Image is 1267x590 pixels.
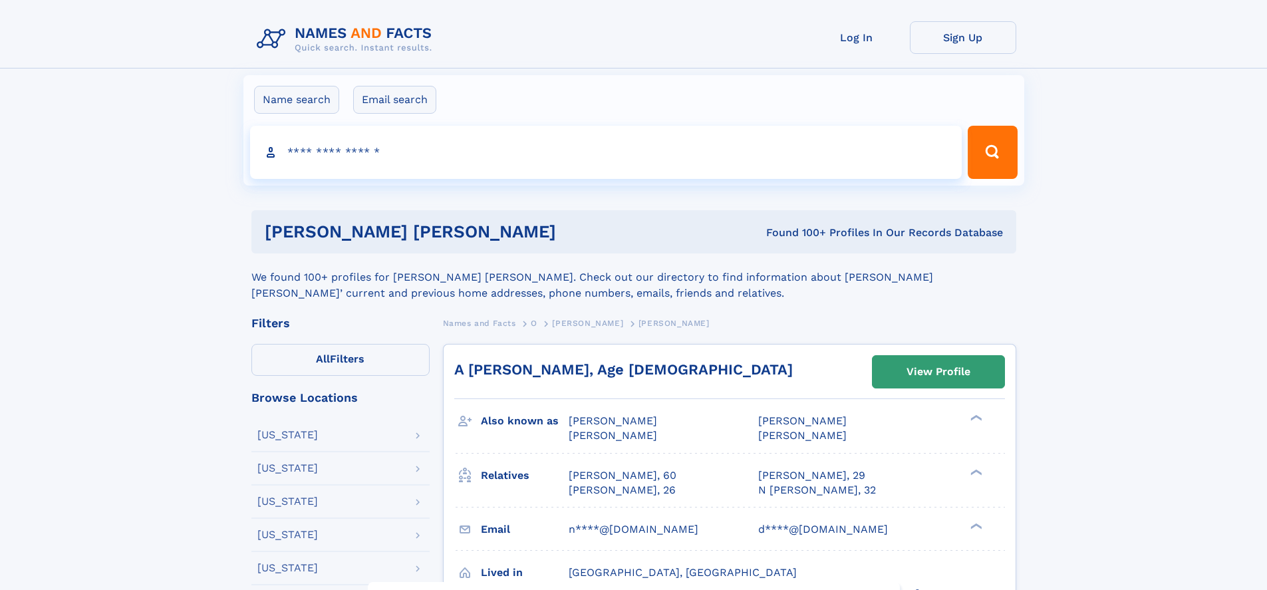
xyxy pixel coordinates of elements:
[257,496,318,507] div: [US_STATE]
[257,430,318,440] div: [US_STATE]
[481,410,569,432] h3: Also known as
[251,344,430,376] label: Filters
[251,317,430,329] div: Filters
[907,357,970,387] div: View Profile
[254,86,339,114] label: Name search
[967,468,983,476] div: ❯
[257,563,318,573] div: [US_STATE]
[967,521,983,530] div: ❯
[758,414,847,427] span: [PERSON_NAME]
[569,483,676,498] a: [PERSON_NAME], 26
[454,361,793,378] a: A [PERSON_NAME], Age [DEMOGRAPHIC_DATA]
[257,529,318,540] div: [US_STATE]
[251,392,430,404] div: Browse Locations
[968,126,1017,179] button: Search Button
[873,356,1004,388] a: View Profile
[569,468,676,483] a: [PERSON_NAME], 60
[552,315,623,331] a: [PERSON_NAME]
[552,319,623,328] span: [PERSON_NAME]
[803,21,910,54] a: Log In
[910,21,1016,54] a: Sign Up
[250,126,962,179] input: search input
[316,353,330,365] span: All
[481,561,569,584] h3: Lived in
[481,518,569,541] h3: Email
[661,225,1003,240] div: Found 100+ Profiles In Our Records Database
[967,414,983,422] div: ❯
[251,21,443,57] img: Logo Names and Facts
[531,319,537,328] span: O
[443,315,516,331] a: Names and Facts
[569,566,797,579] span: [GEOGRAPHIC_DATA], [GEOGRAPHIC_DATA]
[758,483,876,498] a: N [PERSON_NAME], 32
[531,315,537,331] a: O
[569,429,657,442] span: [PERSON_NAME]
[251,253,1016,301] div: We found 100+ profiles for [PERSON_NAME] [PERSON_NAME]. Check out our directory to find informati...
[758,468,865,483] a: [PERSON_NAME], 29
[353,86,436,114] label: Email search
[638,319,710,328] span: [PERSON_NAME]
[758,429,847,442] span: [PERSON_NAME]
[265,223,661,240] h1: [PERSON_NAME] [PERSON_NAME]
[481,464,569,487] h3: Relatives
[569,414,657,427] span: [PERSON_NAME]
[257,463,318,474] div: [US_STATE]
